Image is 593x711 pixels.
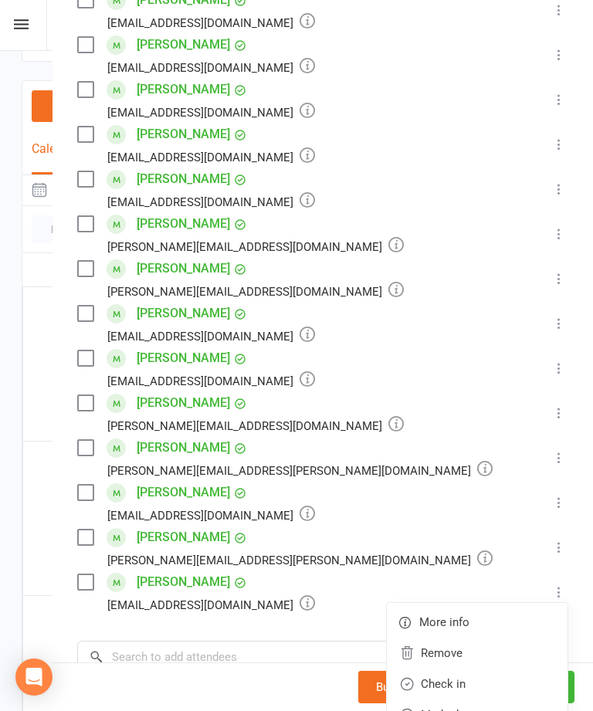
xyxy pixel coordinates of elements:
a: [PERSON_NAME] [137,346,230,371]
a: More info [387,607,568,638]
a: [PERSON_NAME] [137,77,230,102]
a: [PERSON_NAME] [137,32,230,57]
div: [EMAIL_ADDRESS][DOMAIN_NAME] [107,326,315,346]
button: [DATE] [22,175,94,205]
a: [PERSON_NAME] [137,301,230,326]
a: [PERSON_NAME] [137,435,230,460]
button: Bulk add attendees [358,671,492,703]
div: Open Intercom Messenger [15,659,53,696]
button: Day [32,215,89,243]
a: [PERSON_NAME] [137,256,230,281]
input: Search to add attendees [77,641,568,673]
div: [EMAIL_ADDRESS][DOMAIN_NAME] [107,147,315,167]
div: [EMAIL_ADDRESS][DOMAIN_NAME] [107,191,315,212]
div: [EMAIL_ADDRESS][DOMAIN_NAME] [107,57,315,77]
div: [EMAIL_ADDRESS][DOMAIN_NAME] [107,102,315,122]
a: [PERSON_NAME] [137,570,230,594]
a: [PERSON_NAME] [137,167,230,191]
a: [PERSON_NAME] [137,122,230,147]
span: More info [419,613,469,631]
div: [EMAIL_ADDRESS][DOMAIN_NAME] [107,594,315,615]
a: Remove [387,638,568,669]
a: [PERSON_NAME] [137,212,230,236]
a: Check in [387,669,568,699]
div: [EMAIL_ADDRESS][DOMAIN_NAME] [107,12,315,32]
div: [PERSON_NAME][EMAIL_ADDRESS][PERSON_NAME][DOMAIN_NAME] [107,460,493,480]
div: [EMAIL_ADDRESS][DOMAIN_NAME] [107,371,315,391]
div: [EMAIL_ADDRESS][DOMAIN_NAME] [107,505,315,525]
button: Class / Event [32,90,149,122]
th: Sun [23,253,101,286]
div: [PERSON_NAME][EMAIL_ADDRESS][PERSON_NAME][DOMAIN_NAME] [107,550,493,570]
a: [PERSON_NAME] [137,391,230,415]
a: [PERSON_NAME] [137,480,230,505]
button: Calendar [32,141,80,174]
div: [PERSON_NAME][EMAIL_ADDRESS][DOMAIN_NAME] [107,236,404,256]
div: [PERSON_NAME][EMAIL_ADDRESS][DOMAIN_NAME] [107,415,404,435]
div: [PERSON_NAME][EMAIL_ADDRESS][DOMAIN_NAME] [107,281,404,301]
a: [PERSON_NAME] [137,525,230,550]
